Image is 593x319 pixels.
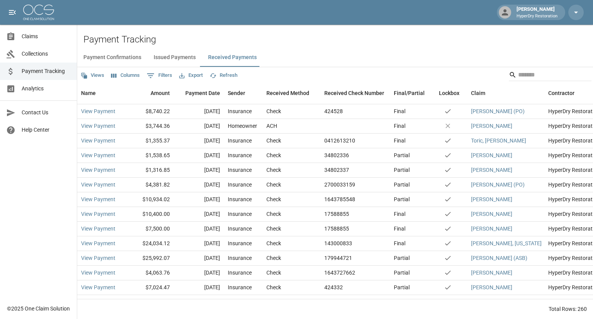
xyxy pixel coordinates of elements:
[174,163,224,178] div: [DATE]
[471,239,542,247] a: [PERSON_NAME], [US_STATE]
[22,50,71,58] span: Collections
[324,298,355,306] div: 6157604135
[228,239,252,247] div: Insurance
[471,254,527,262] a: [PERSON_NAME] (ASB)
[147,48,202,67] button: Issued Payments
[471,195,512,203] a: [PERSON_NAME]
[266,239,281,247] div: Check
[394,225,405,232] div: Final
[266,298,281,306] div: Check
[224,82,263,104] div: Sender
[124,104,174,119] div: $8,740.22
[22,109,71,117] span: Contact Us
[174,148,224,163] div: [DATE]
[324,107,343,115] div: 424528
[81,225,115,232] a: View Payment
[174,82,224,104] div: Payment Date
[228,195,252,203] div: Insurance
[174,236,224,251] div: [DATE]
[394,122,405,130] div: Final
[177,70,205,81] button: Export
[471,82,485,104] div: Claim
[266,181,281,188] div: Check
[266,137,281,144] div: Check
[471,181,525,188] a: [PERSON_NAME] (PO)
[228,107,252,115] div: Insurance
[81,283,115,291] a: View Payment
[208,70,239,81] button: Refresh
[324,225,349,232] div: 17588855
[174,134,224,148] div: [DATE]
[81,137,115,144] a: View Payment
[7,305,70,312] div: © 2025 One Claim Solution
[185,82,220,104] div: Payment Date
[324,283,343,291] div: 424332
[79,70,106,81] button: Views
[228,151,252,159] div: Insurance
[324,239,352,247] div: 143000833
[81,269,115,277] a: View Payment
[513,5,561,19] div: [PERSON_NAME]
[174,295,224,310] div: [DATE]
[429,82,467,104] div: Lockbox
[22,67,71,75] span: Payment Tracking
[266,151,281,159] div: Check
[81,166,115,174] a: View Payment
[81,82,96,104] div: Name
[549,305,587,313] div: Total Rows: 260
[81,298,115,306] a: View Payment
[390,82,429,104] div: Final/Partial
[266,107,281,115] div: Check
[124,148,174,163] div: $1,538.65
[5,5,20,20] button: open drawer
[266,122,277,130] div: ACH
[324,195,355,203] div: 1643785548
[174,251,224,266] div: [DATE]
[263,82,320,104] div: Received Method
[394,82,425,104] div: Final/Partial
[324,181,355,188] div: 2700033159
[394,181,410,188] div: Partial
[324,254,352,262] div: 179944721
[324,210,349,218] div: 17588855
[394,137,405,144] div: Final
[124,207,174,222] div: $10,400.00
[471,283,512,291] a: [PERSON_NAME]
[228,137,252,144] div: Insurance
[228,225,252,232] div: Insurance
[324,166,349,174] div: 34802337
[517,13,557,20] p: HyperDry Restoration
[124,119,174,134] div: $3,744.36
[266,254,281,262] div: Check
[471,166,512,174] a: [PERSON_NAME]
[124,222,174,236] div: $7,500.00
[124,178,174,192] div: $4,381.82
[81,151,115,159] a: View Payment
[394,166,410,174] div: Partial
[394,298,405,306] div: Final
[174,266,224,280] div: [DATE]
[509,69,591,83] div: Search
[471,151,512,159] a: [PERSON_NAME]
[471,210,512,218] a: [PERSON_NAME]
[266,82,309,104] div: Received Method
[77,48,593,67] div: dynamic tabs
[394,254,410,262] div: Partial
[548,82,574,104] div: Contractor
[81,107,115,115] a: View Payment
[324,82,384,104] div: Received Check Number
[77,48,147,67] button: Payment Confirmations
[471,269,512,277] a: [PERSON_NAME]
[124,295,174,310] div: $4,000.00
[228,269,252,277] div: Insurance
[174,192,224,207] div: [DATE]
[471,298,512,306] a: [PERSON_NAME]
[109,70,142,81] button: Select columns
[81,239,115,247] a: View Payment
[22,32,71,41] span: Claims
[81,210,115,218] a: View Payment
[124,280,174,295] div: $7,024.47
[23,5,54,20] img: ocs-logo-white-transparent.png
[228,298,257,306] div: Homeowner
[22,126,71,134] span: Help Center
